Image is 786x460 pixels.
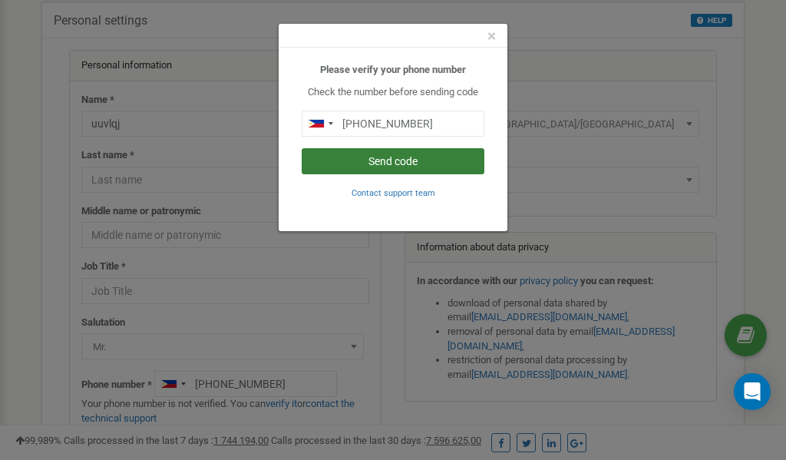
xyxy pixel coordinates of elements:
[487,27,496,45] span: ×
[302,111,484,137] input: 0905 123 4567
[352,187,435,198] a: Contact support team
[487,28,496,45] button: Close
[302,85,484,100] p: Check the number before sending code
[734,373,771,410] div: Open Intercom Messenger
[320,64,466,75] b: Please verify your phone number
[302,148,484,174] button: Send code
[352,188,435,198] small: Contact support team
[302,111,338,136] div: Telephone country code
